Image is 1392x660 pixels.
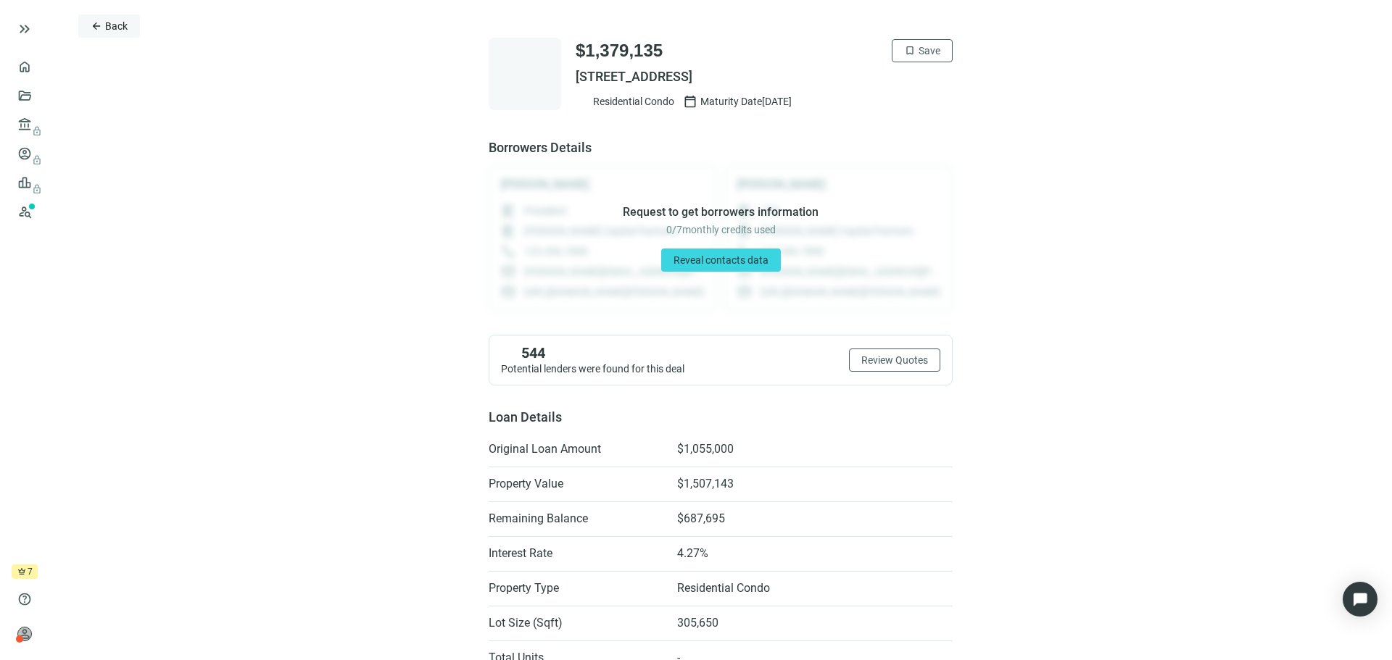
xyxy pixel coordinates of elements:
span: Potential lenders were found for this deal [501,363,684,375]
span: Loan Details [489,409,562,425]
span: Interest Rate [489,546,663,561]
button: arrow_backBack [78,14,140,38]
span: Request to get borrowers information [623,205,819,220]
span: $1,055,000 [677,442,734,456]
span: Review Quotes [861,354,928,366]
button: bookmarkSave [892,39,953,62]
span: Reveal contacts data [674,254,768,266]
span: 305,650 [677,616,718,630]
span: Lot Size (Sqft) [489,616,663,630]
span: Save [919,45,940,57]
span: [STREET_ADDRESS] [576,68,953,85]
button: keyboard_double_arrow_right [16,20,33,38]
span: Residential Condo [593,94,674,109]
span: 544 [521,344,545,362]
span: Property Type [489,581,663,596]
span: help [17,592,32,606]
span: Property Value [489,477,663,491]
span: Back [105,20,128,32]
div: Open Intercom Messenger [1343,582,1377,617]
button: Review Quotes [849,348,940,372]
span: crown [17,567,26,576]
span: Residential Condo [677,581,770,596]
span: $1,507,143 [677,477,734,491]
span: 7 [28,564,33,579]
span: Remaining Balance [489,511,663,526]
span: $687,695 [677,511,725,526]
span: bookmark [904,45,916,57]
span: Borrowers Details [489,139,953,156]
span: $1,379,135 [576,39,663,62]
span: person [17,627,32,641]
span: calendar_today [683,94,697,109]
span: arrow_back [91,20,102,32]
span: 0 / 7 monthly credits used [666,222,776,237]
button: Reveal contacts data [661,248,781,272]
span: 4.27% [677,546,708,561]
span: Original Loan Amount [489,442,663,456]
span: Maturity Date [DATE] [700,94,792,109]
